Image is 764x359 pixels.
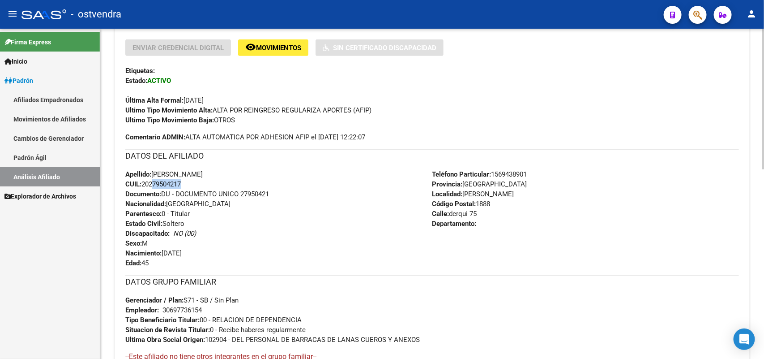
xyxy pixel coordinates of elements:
span: Explorador de Archivos [4,191,76,201]
span: S71 - SB / Sin Plan [125,296,239,304]
span: 00 - RELACION DE DEPENDENCIA [125,316,302,324]
span: Padrón [4,76,33,86]
strong: Situacion de Revista Titular: [125,326,210,334]
h3: DATOS DEL AFILIADO [125,150,739,162]
strong: Tipo Beneficiario Titular: [125,316,200,324]
mat-icon: person [746,9,757,19]
span: derqui 75 [432,210,477,218]
h3: DATOS GRUPO FAMILIAR [125,276,739,288]
strong: Apellido: [125,170,151,178]
mat-icon: menu [7,9,18,19]
i: NO (00) [173,229,196,238]
span: [PERSON_NAME] [125,170,203,178]
span: Soltero [125,220,184,228]
span: [GEOGRAPHIC_DATA] [432,180,527,188]
span: [GEOGRAPHIC_DATA] [125,200,230,208]
strong: Ultimo Tipo Movimiento Baja: [125,116,214,124]
strong: Ultimo Tipo Movimiento Alta: [125,106,213,114]
strong: Estado: [125,77,147,85]
span: OTROS [125,116,235,124]
span: Firma Express [4,37,51,47]
span: 102904 - DEL PERSONAL DE BARRACAS DE LANAS CUEROS Y ANEXOS [125,336,420,344]
strong: Nacionalidad: [125,200,166,208]
strong: ACTIVO [147,77,171,85]
div: 30697736154 [162,305,202,315]
mat-icon: remove_red_eye [245,42,256,52]
strong: Estado Civil: [125,220,162,228]
span: - ostvendra [71,4,121,24]
span: M [125,239,148,247]
span: Sin Certificado Discapacidad [333,44,436,52]
strong: Ultima Obra Social Origen: [125,336,205,344]
strong: Teléfono Particular: [432,170,491,178]
span: [DATE] [125,96,204,104]
span: ALTA AUTOMATICA POR ADHESION AFIP el [DATE] 12:22:07 [125,132,365,142]
strong: Provincia: [432,180,463,188]
strong: Localidad: [432,190,463,198]
span: 1569438901 [432,170,527,178]
button: Enviar Credencial Digital [125,39,231,56]
strong: Última Alta Formal: [125,96,184,104]
strong: Departamento: [432,220,477,228]
span: ALTA POR REINGRESO REGULARIZA APORTES (AFIP) [125,106,371,114]
span: 0 - Recibe haberes regularmente [125,326,306,334]
strong: Discapacitado: [125,229,170,238]
strong: Etiquetas: [125,67,155,75]
strong: CUIL: [125,180,141,188]
span: DU - DOCUMENTO UNICO 27950421 [125,190,269,198]
strong: Comentario ADMIN: [125,133,185,141]
button: Movimientos [238,39,308,56]
span: [DATE] [125,249,182,257]
strong: Calle: [432,210,449,218]
strong: Nacimiento: [125,249,162,257]
strong: Empleador: [125,306,159,314]
span: Inicio [4,56,27,66]
strong: Edad: [125,259,141,267]
strong: Parentesco: [125,210,162,218]
span: 1888 [432,200,491,208]
span: 45 [125,259,149,267]
div: Open Intercom Messenger [734,329,755,350]
strong: Sexo: [125,239,142,247]
strong: Documento: [125,190,161,198]
span: 20279504217 [125,180,181,188]
span: Enviar Credencial Digital [132,44,224,52]
span: [PERSON_NAME] [432,190,514,198]
span: Movimientos [256,44,301,52]
strong: Código Postal: [432,200,476,208]
strong: Gerenciador / Plan: [125,296,184,304]
button: Sin Certificado Discapacidad [316,39,444,56]
span: 0 - Titular [125,210,190,218]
